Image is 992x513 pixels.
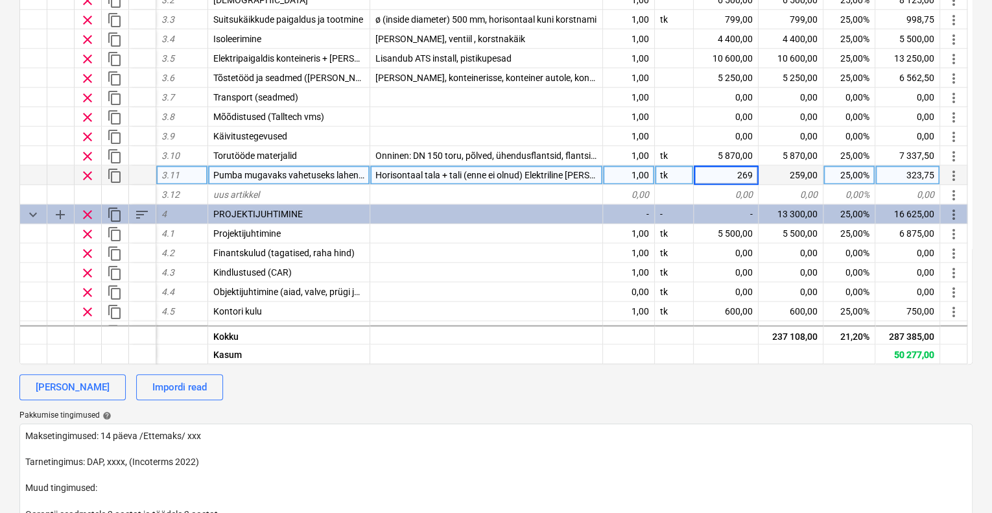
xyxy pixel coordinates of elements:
span: Rohkem toiminguid [946,90,962,106]
span: Kontori kulu [213,306,262,316]
span: Lisa reale alamkategooria [53,207,68,222]
div: 25,00% [823,321,875,340]
div: 6 875,00 [875,224,940,243]
span: Dubleeri rida [107,129,123,145]
span: 3.5 [161,53,174,64]
span: Dubleeri rida [107,90,123,106]
span: 4.4 [161,287,174,297]
span: Dubleeri rida [107,246,123,261]
div: 0,00 [694,243,759,263]
div: 25,00% [823,10,875,29]
span: help [100,411,112,420]
span: Dubleeri rida [107,168,123,184]
span: Kindlustused (CAR) [213,267,292,278]
div: 0,00 [603,282,655,302]
div: 0,00 [694,88,759,107]
div: 0,00% [823,282,875,302]
iframe: Chat Widget [927,451,992,513]
span: Dubleeri rida [107,324,123,339]
span: Objektijuhtimine (aiad, valve, prügi jms) [213,287,370,297]
div: 25,00% [823,49,875,68]
div: 1,00 [603,29,655,49]
div: tk [655,243,694,263]
span: Eemalda rida [80,32,95,47]
div: 0,00 [759,126,823,146]
div: 998,75 [875,10,940,29]
div: 10 600,00 [759,49,823,68]
div: 5 870,00 [759,146,823,165]
span: Rohkem toiminguid [946,51,962,67]
span: Katel maha, konteinerisse, konteiner autole, konteiner Kuopiosse [375,73,702,83]
div: 0,00 [603,185,655,204]
span: Isoleerimine [213,34,261,44]
div: 1,00 [603,321,655,340]
span: Rohkem toiminguid [946,246,962,261]
span: Dubleeri rida [107,149,123,164]
div: 1,00 [603,165,655,185]
span: Rohkem toiminguid [946,187,962,203]
span: Rohkem toiminguid [946,304,962,320]
div: 5 250,00 [694,68,759,88]
span: Rohkem toiminguid [946,149,962,164]
span: Dubleeri rida [107,304,123,320]
div: 0,00 [875,107,940,126]
span: 3.10 [161,150,180,161]
div: 5 500,00 [694,224,759,243]
div: 6 562,50 [875,68,940,88]
div: 1,00 [603,126,655,146]
span: Eemalda rida [80,324,95,339]
span: Eemalda rida [80,71,95,86]
div: 4 500,00 [875,321,940,340]
span: Dubleeri rida [107,12,123,28]
div: 1,00 [603,146,655,165]
span: Suitsukäikkude paigaldus ja tootmine [213,14,363,25]
span: ø (inside diameter) 500 mm, horisontaal kuni korstnami [375,14,596,25]
div: 1,00 [603,49,655,68]
span: Horisontaal tala + tali (enne ei olnud) Elektriline tross-tali HRS250, Scheppach [375,170,733,180]
div: 1,00 [603,263,655,282]
span: Eemalda rida [80,129,95,145]
div: Impordi read [152,379,207,396]
span: Eemalda rida [80,51,95,67]
div: 25,00% [823,29,875,49]
div: 0,00 [875,126,940,146]
span: Eemalda rida [80,285,95,300]
span: 3.11 [161,170,180,180]
span: uus artikkel [213,189,259,200]
div: tk [655,224,694,243]
div: 5 500,00 [875,29,940,49]
div: 0,00 [759,243,823,263]
div: 0,00 [694,107,759,126]
span: Mõõdistused (Talltech vms) [213,112,324,122]
span: Eemalda rida [80,168,95,184]
div: 0,00 [694,185,759,204]
span: Transport (seadmed) [213,92,298,102]
div: 0,00 [694,282,759,302]
div: tk [655,263,694,282]
div: - [655,204,694,224]
span: Dubleeri kategooriat [107,207,123,222]
div: 25,00% [823,165,875,185]
span: Käivitustegevused [213,131,287,141]
span: Trass, ventiil , korstnakäik [375,34,525,44]
div: 0,00% [823,243,875,263]
span: Eemalda rida [80,110,95,125]
div: - [694,204,759,224]
span: Rohkem toiminguid [946,265,962,281]
div: 21,20% [823,324,875,344]
span: Eemalda rida [80,265,95,281]
div: 1,00 [603,243,655,263]
span: 3.6 [161,73,174,83]
div: 0,00 [759,107,823,126]
span: 4.3 [161,267,174,278]
span: Lisandub ATS install, pistikupesad [375,53,512,64]
span: 4.1 [161,228,174,239]
div: 4 400,00 [759,29,823,49]
div: 0,00 [875,263,940,282]
span: Rohkem toiminguid [946,324,962,339]
div: 4 400,00 [694,29,759,49]
div: 0,00 [875,243,940,263]
div: 0,00 [759,263,823,282]
div: 600,00 [694,302,759,321]
div: Pakkumise tingimused [19,411,973,421]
